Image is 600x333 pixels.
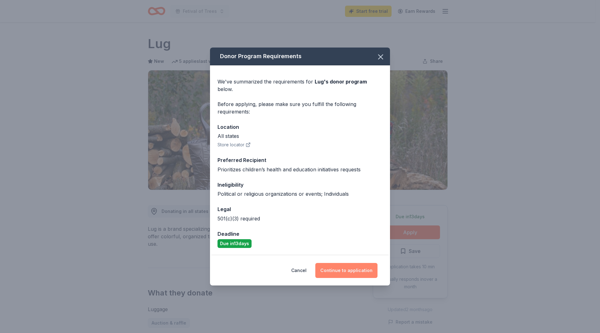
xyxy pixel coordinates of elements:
[217,205,382,213] div: Legal
[315,263,377,278] button: Continue to application
[217,156,382,164] div: Preferred Recipient
[315,78,367,85] span: Lug 's donor program
[217,239,252,248] div: Due in 13 days
[217,190,382,198] div: Political or religious organizations or events; Individuals
[291,263,307,278] button: Cancel
[217,132,382,140] div: All states
[217,166,382,173] div: Prioritizes children’s health and education initiatives requests
[217,181,382,189] div: Ineligibility
[217,215,382,222] div: 501(c)(3) required
[217,123,382,131] div: Location
[217,100,382,115] div: Before applying, please make sure you fulfill the following requirements:
[210,48,390,65] div: Donor Program Requirements
[217,230,382,238] div: Deadline
[217,141,251,149] button: Store locator
[217,78,382,93] div: We've summarized the requirements for below.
